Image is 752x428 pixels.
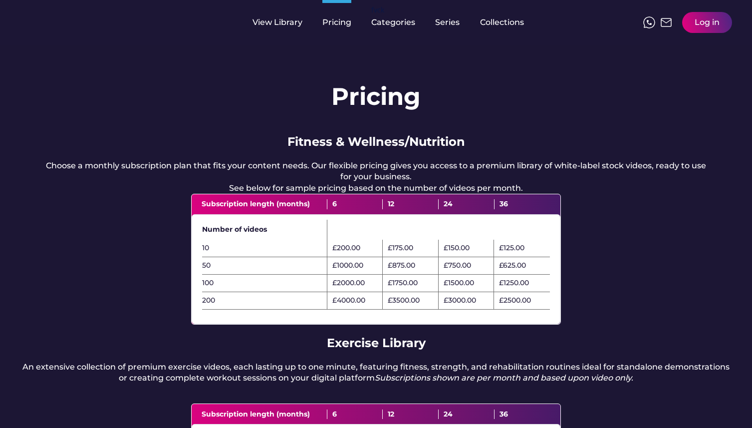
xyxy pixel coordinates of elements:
div: £4000.00 [332,296,365,306]
img: meteor-icons_whatsapp%20%281%29.svg [643,16,655,28]
div: fvck [371,5,384,15]
h1: Pricing [331,80,421,113]
div: Pricing [322,17,351,28]
div: Collections [480,17,524,28]
div: £2000.00 [332,278,365,288]
div: View Library [252,17,302,28]
div: £125.00 [499,243,524,253]
div: Log in [695,17,720,28]
div: 36 [495,199,550,209]
div: Number of videos [202,225,327,235]
em: Subscriptions shown are per month and based upon video only. [375,373,633,383]
div: 24 [439,410,495,420]
div: £2500.00 [499,296,531,306]
div: £3500.00 [388,296,420,306]
div: Fitness & Wellness/Nutrition [287,133,465,150]
div: 36 [495,410,550,420]
div: Categories [371,17,415,28]
img: yH5BAEAAAAALAAAAAABAAEAAAIBRAA7 [20,11,99,31]
div: Choose a monthly subscription plan that fits your content needs. Our flexible pricing gives you a... [40,160,712,194]
div: 6 [327,199,383,209]
div: £875.00 [388,261,415,271]
div: £3000.00 [444,296,476,306]
div: Subscription length (months) [202,410,327,420]
div: 12 [383,410,439,420]
div: Series [435,17,460,28]
div: £625.00 [499,261,526,271]
div: Subscription length (months) [202,199,327,209]
div: 24 [439,199,495,209]
div: £1750.00 [388,278,418,288]
div: 10 [202,243,327,253]
div: Exercise Library [327,335,426,352]
div: 6 [327,410,383,420]
div: £1000.00 [332,261,363,271]
div: 200 [202,296,327,306]
div: 12 [383,199,439,209]
img: yH5BAEAAAAALAAAAAABAAEAAAIBRAA7 [115,16,127,28]
div: £200.00 [332,243,360,253]
div: An extensive collection of premium exercise videos, each lasting up to one minute, featuring fitn... [20,362,732,384]
div: £1500.00 [444,278,474,288]
img: Frame%2051.svg [660,16,672,28]
div: £1250.00 [499,278,529,288]
div: £150.00 [444,243,470,253]
div: 100 [202,278,327,288]
div: £750.00 [444,261,471,271]
div: 50 [202,261,327,271]
div: £175.00 [388,243,413,253]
